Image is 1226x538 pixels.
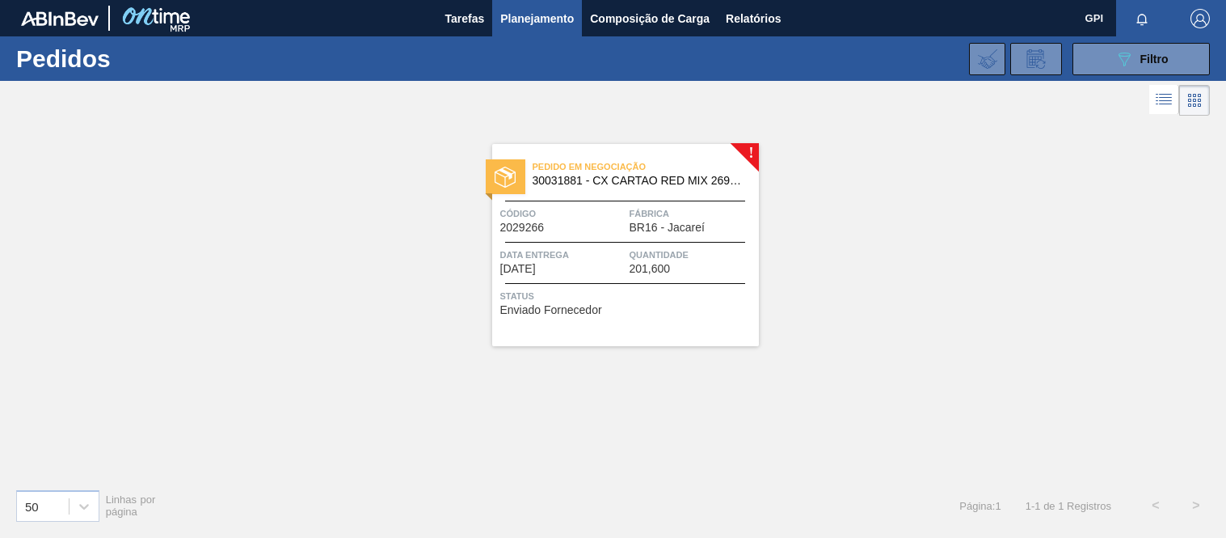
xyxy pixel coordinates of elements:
[969,43,1005,75] div: Importar Negociações dos Pedidos
[1072,43,1210,75] button: Filtro
[533,159,759,175] span: Pedido em Negociação
[1179,85,1210,116] div: Visão em Cards
[500,247,626,263] span: Data entrega
[500,288,755,304] span: Status
[444,9,484,28] span: Tarefas
[25,499,39,513] div: 50
[1135,485,1176,526] button: <
[500,263,536,275] span: 24/09/2025
[495,167,516,188] img: status
[630,222,705,234] span: BR16 - Jacareí
[533,175,746,187] span: 30031881 - CX CARTAO RED MIX 269ML LN C6
[500,9,574,28] span: Planejamento
[630,263,671,275] span: 201,600
[468,144,759,346] a: !statusPedido em Negociação30031881 - CX CARTAO RED MIX 269ML LN C6Código2029266FábricaBR16 - Jac...
[500,304,602,316] span: Enviado Fornecedor
[1010,43,1062,75] div: Solicitação de Revisão de Pedidos
[500,205,626,222] span: Código
[959,500,1001,512] span: Página : 1
[630,247,755,263] span: Quantidade
[1026,500,1111,512] span: 1 - 1 de 1 Registros
[106,494,156,518] span: Linhas por página
[500,222,545,234] span: 2029266
[1176,485,1216,526] button: >
[16,49,248,68] h1: Pedidos
[1149,85,1179,116] div: Visão em Lista
[590,9,710,28] span: Composição de Carga
[630,205,755,222] span: Fábrica
[726,9,781,28] span: Relatórios
[1140,53,1169,66] span: Filtro
[1116,7,1168,30] button: Notificações
[1190,9,1210,28] img: Logout
[21,11,99,26] img: TNhmsLtSVTkK8tSr43FrP2fwEKptu5GPRR3wAAAABJRU5ErkJggg==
